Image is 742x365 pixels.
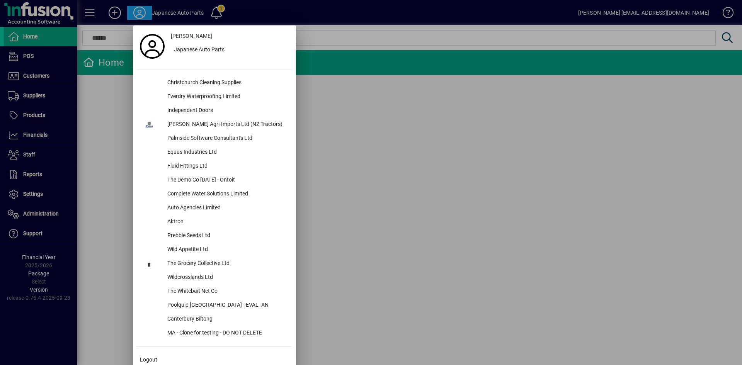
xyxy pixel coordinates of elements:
div: Fluid Fittings Ltd [161,160,292,173]
div: Equus Industries Ltd [161,146,292,160]
button: Everdry Waterproofing Limited [137,90,292,104]
button: The Demo Co [DATE] - Ontoit [137,173,292,187]
div: Wildcrosslands Ltd [161,271,292,285]
button: Wildcrosslands Ltd [137,271,292,285]
div: Independent Doors [161,104,292,118]
div: Palmside Software Consultants Ltd [161,132,292,146]
div: Canterbury Biltong [161,312,292,326]
button: Prebble Seeds Ltd [137,229,292,243]
button: Fluid Fittings Ltd [137,160,292,173]
div: The Whitebait Net Co [161,285,292,299]
div: The Grocery Collective Ltd [161,257,292,271]
div: [PERSON_NAME] Agri-Imports Ltd (NZ Tractors) [161,118,292,132]
div: MA - Clone for testing - DO NOT DELETE [161,326,292,340]
button: Auto Agencies Limited [137,201,292,215]
div: Prebble Seeds Ltd [161,229,292,243]
div: Wild Appetite Ltd [161,243,292,257]
button: Equus Industries Ltd [137,146,292,160]
div: Complete Water Solutions Limited [161,187,292,201]
a: Profile [137,39,168,53]
button: Aktron [137,215,292,229]
button: [PERSON_NAME] Agri-Imports Ltd (NZ Tractors) [137,118,292,132]
span: [PERSON_NAME] [171,32,212,40]
button: MA - Clone for testing - DO NOT DELETE [137,326,292,340]
div: The Demo Co [DATE] - Ontoit [161,173,292,187]
a: [PERSON_NAME] [168,29,292,43]
div: Everdry Waterproofing Limited [161,90,292,104]
div: Poolquip [GEOGRAPHIC_DATA] - EVAL -AN [161,299,292,312]
button: Canterbury Biltong [137,312,292,326]
button: Christchurch Cleaning Supplies [137,76,292,90]
button: Wild Appetite Ltd [137,243,292,257]
span: Logout [140,356,157,364]
div: Christchurch Cleaning Supplies [161,76,292,90]
div: Aktron [161,215,292,229]
button: Complete Water Solutions Limited [137,187,292,201]
button: Independent Doors [137,104,292,118]
button: The Grocery Collective Ltd [137,257,292,271]
div: Auto Agencies Limited [161,201,292,215]
button: Poolquip [GEOGRAPHIC_DATA] - EVAL -AN [137,299,292,312]
button: Japanese Auto Parts [168,43,292,57]
button: Palmside Software Consultants Ltd [137,132,292,146]
button: The Whitebait Net Co [137,285,292,299]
